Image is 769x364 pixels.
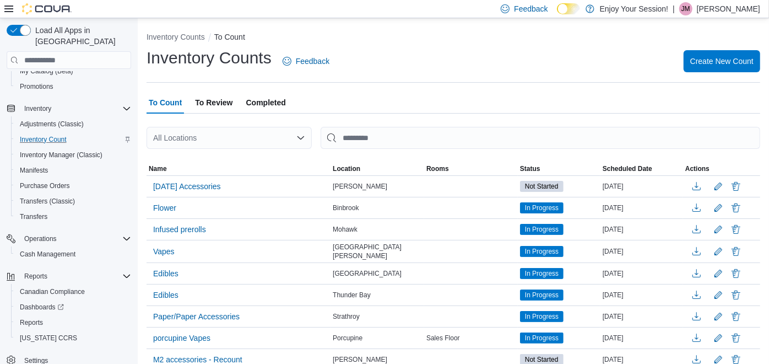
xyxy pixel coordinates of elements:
[520,246,564,257] span: In Progress
[24,104,51,113] span: Inventory
[712,221,725,238] button: Edit count details
[15,301,131,314] span: Dashboards
[31,25,131,47] span: Load All Apps in [GEOGRAPHIC_DATA]
[11,116,136,132] button: Adjustments (Classic)
[15,65,131,78] span: My Catalog (Beta)
[20,151,102,159] span: Inventory Manager (Classic)
[20,82,53,91] span: Promotions
[15,148,131,162] span: Inventory Manager (Classic)
[424,162,518,175] button: Rooms
[729,180,743,193] button: Delete
[600,288,683,302] div: [DATE]
[600,310,683,323] div: [DATE]
[333,269,402,278] span: [GEOGRAPHIC_DATA]
[15,65,78,78] a: My Catalog (Beta)
[149,164,167,173] span: Name
[15,285,89,298] a: Canadian Compliance
[333,312,360,321] span: Strathroy
[15,80,58,93] a: Promotions
[147,162,331,175] button: Name
[525,224,559,234] span: In Progress
[333,291,371,299] span: Thunder Bay
[147,31,760,45] nav: An example of EuiBreadcrumbs
[149,221,210,238] button: Infused prerolls
[11,209,136,224] button: Transfers
[525,333,559,343] span: In Progress
[20,232,131,245] span: Operations
[557,3,580,15] input: Dark Mode
[11,163,136,178] button: Manifests
[153,224,206,235] span: Infused prerolls
[149,200,181,216] button: Flower
[24,234,57,243] span: Operations
[20,318,43,327] span: Reports
[520,224,564,235] span: In Progress
[149,178,225,195] button: [DATE] Accessories
[729,267,743,280] button: Delete
[20,232,61,245] button: Operations
[11,299,136,315] a: Dashboards
[333,204,359,212] span: Binbrook
[600,331,683,345] div: [DATE]
[153,268,178,279] span: Edibles
[153,311,240,322] span: Paper/Paper Accessories
[15,117,88,131] a: Adjustments (Classic)
[2,101,136,116] button: Inventory
[153,290,178,301] span: Edibles
[685,164,710,173] span: Actions
[333,164,360,173] span: Location
[153,333,210,344] span: porcupine Vapes
[690,56,754,67] span: Create New Count
[15,179,131,192] span: Purchase Orders
[11,147,136,163] button: Inventory Manager (Classic)
[11,178,136,194] button: Purchase Orders
[20,270,52,283] button: Reports
[729,223,743,236] button: Delete
[24,272,47,281] span: Reports
[729,245,743,258] button: Delete
[712,178,725,195] button: Edit count details
[525,290,559,300] span: In Progress
[712,265,725,282] button: Edit count details
[333,182,387,191] span: [PERSON_NAME]
[20,67,73,76] span: My Catalog (Beta)
[20,102,56,115] button: Inventory
[333,225,358,234] span: Mohawk
[15,164,52,177] a: Manifests
[20,197,75,206] span: Transfers (Classic)
[520,333,564,344] span: In Progress
[15,179,74,192] a: Purchase Orders
[520,311,564,322] span: In Progress
[600,223,683,236] div: [DATE]
[195,92,232,114] span: To Review
[15,301,68,314] a: Dashboards
[20,270,131,283] span: Reports
[15,331,131,345] span: Washington CCRS
[20,102,131,115] span: Inventory
[246,92,286,114] span: Completed
[153,246,175,257] span: Vapes
[2,269,136,284] button: Reports
[11,79,136,94] button: Promotions
[15,133,71,146] a: Inventory Count
[600,162,683,175] button: Scheduled Date
[525,269,559,279] span: In Progress
[15,316,47,329] a: Reports
[729,331,743,345] button: Delete
[520,202,564,213] span: In Progress
[278,50,334,72] a: Feedback
[603,164,652,173] span: Scheduled Date
[525,247,559,256] span: In Progress
[20,334,77,342] span: [US_STATE] CCRS
[712,200,725,216] button: Edit count details
[321,127,760,149] input: This is a search bar. After typing your query, hit enter to filter the results lower in the page.
[15,248,80,261] a: Cash Management
[15,285,131,298] span: Canadian Compliance
[331,162,424,175] button: Location
[147,47,272,69] h1: Inventory Counts
[520,268,564,279] span: In Progress
[214,33,245,41] button: To Count
[712,330,725,346] button: Edit count details
[149,265,183,282] button: Edibles
[296,133,305,142] button: Open list of options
